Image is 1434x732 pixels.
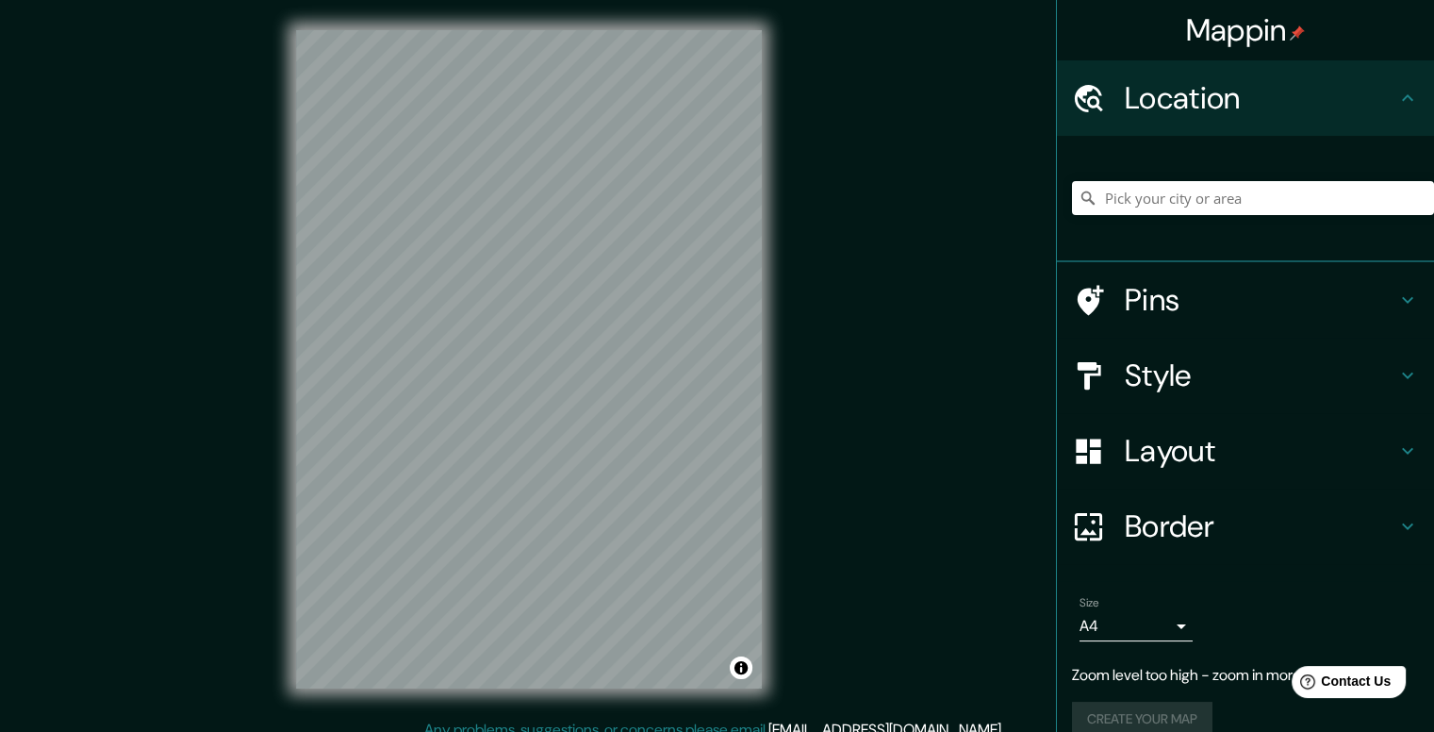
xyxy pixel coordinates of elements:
[1072,664,1419,687] p: Zoom level too high - zoom in more
[1125,357,1396,394] h4: Style
[1057,413,1434,489] div: Layout
[1057,60,1434,136] div: Location
[1290,25,1305,41] img: pin-icon.png
[1057,262,1434,338] div: Pins
[1080,611,1193,641] div: A4
[296,30,762,689] canvas: Map
[1057,338,1434,413] div: Style
[1125,432,1396,470] h4: Layout
[1080,595,1099,611] label: Size
[1125,281,1396,319] h4: Pins
[1125,79,1396,117] h4: Location
[1057,489,1434,564] div: Border
[730,657,752,679] button: Toggle attribution
[1186,11,1306,49] h4: Mappin
[1266,658,1413,711] iframe: Help widget launcher
[1072,181,1434,215] input: Pick your city or area
[1125,507,1396,545] h4: Border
